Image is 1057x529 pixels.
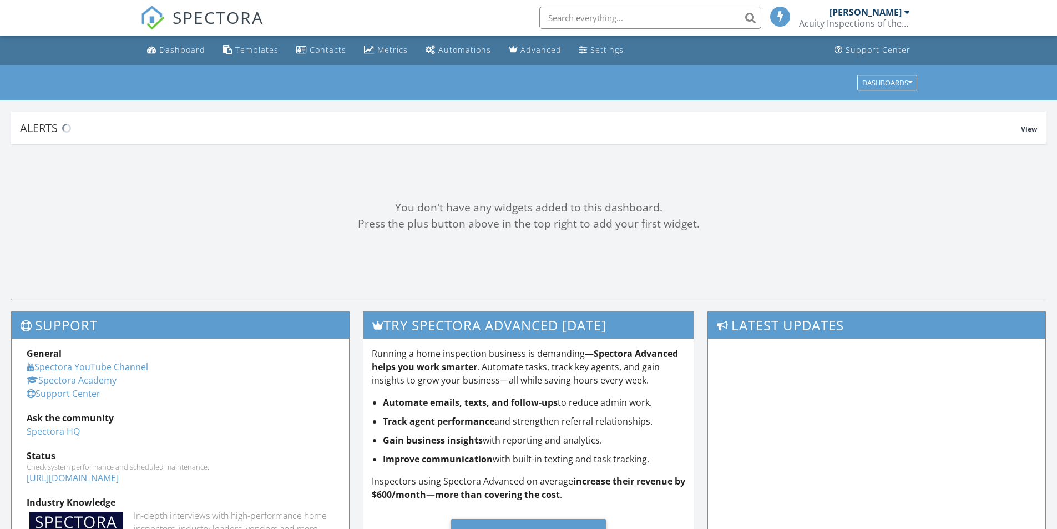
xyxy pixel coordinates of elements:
[12,311,349,339] h3: Support
[857,75,917,90] button: Dashboards
[27,411,334,425] div: Ask the community
[372,347,686,387] p: Running a home inspection business is demanding— . Automate tasks, track key agents, and gain ins...
[383,396,686,409] li: to reduce admin work.
[235,44,279,55] div: Templates
[862,79,912,87] div: Dashboards
[372,347,678,373] strong: Spectora Advanced helps you work smarter
[360,40,412,61] a: Metrics
[383,452,686,466] li: with built-in texting and task tracking.
[830,40,915,61] a: Support Center
[383,396,558,409] strong: Automate emails, texts, and follow-ups
[11,200,1046,216] div: You don't have any widgets added to this dashboard.
[846,44,911,55] div: Support Center
[421,40,495,61] a: Automations (Basic)
[159,44,205,55] div: Dashboard
[292,40,351,61] a: Contacts
[799,18,910,29] div: Acuity Inspections of the Lowcountry
[140,6,165,30] img: The Best Home Inspection Software - Spectora
[383,434,483,446] strong: Gain business insights
[372,475,686,501] p: Inspectors using Spectora Advanced on average .
[27,462,334,471] div: Check system performance and scheduled maintenance.
[11,216,1046,232] div: Press the plus button above in the top right to add your first widget.
[27,347,62,360] strong: General
[27,361,148,373] a: Spectora YouTube Channel
[27,387,100,400] a: Support Center
[140,15,264,38] a: SPECTORA
[27,374,117,386] a: Spectora Academy
[363,311,694,339] h3: Try spectora advanced [DATE]
[504,40,566,61] a: Advanced
[383,415,686,428] li: and strengthen referral relationships.
[383,434,686,447] li: with reporting and analytics.
[20,120,1021,135] div: Alerts
[1021,124,1037,134] span: View
[173,6,264,29] span: SPECTORA
[708,311,1045,339] h3: Latest Updates
[383,453,493,465] strong: Improve communication
[539,7,761,29] input: Search everything...
[575,40,628,61] a: Settings
[372,475,685,501] strong: increase their revenue by $600/month—more than covering the cost
[590,44,624,55] div: Settings
[27,472,119,484] a: [URL][DOMAIN_NAME]
[438,44,491,55] div: Automations
[27,425,80,437] a: Spectora HQ
[377,44,408,55] div: Metrics
[27,496,334,509] div: Industry Knowledge
[27,449,334,462] div: Status
[219,40,283,61] a: Templates
[310,44,346,55] div: Contacts
[830,7,902,18] div: [PERSON_NAME]
[383,415,494,427] strong: Track agent performance
[143,40,210,61] a: Dashboard
[520,44,562,55] div: Advanced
